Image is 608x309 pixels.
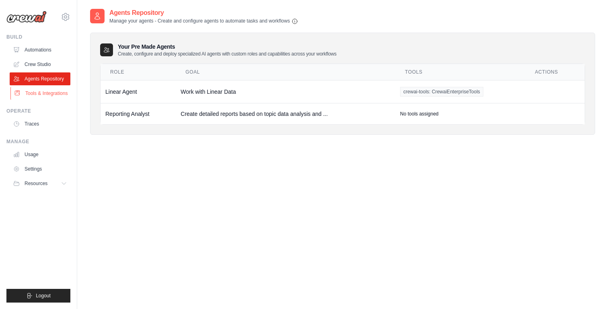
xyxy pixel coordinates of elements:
a: Agents Repository [10,72,70,85]
th: Actions [525,64,585,80]
p: No tools assigned [400,111,438,117]
td: Work with Linear Data [176,80,395,103]
h2: Agents Repository [109,8,298,18]
span: Logout [36,293,51,299]
div: Build [6,34,70,40]
span: Resources [25,180,47,187]
a: Settings [10,163,70,175]
a: Tools & Integrations [10,87,71,100]
th: Tools [395,64,525,80]
p: Create, configure and deploy specialized AI agents with custom roles and capabilities across your... [118,51,337,57]
span: crewai-tools: CrewaiEnterpriseTools [400,87,483,97]
td: Create detailed reports based on topic data analysis and ... [176,103,395,124]
a: Automations [10,43,70,56]
button: Resources [10,177,70,190]
a: Usage [10,148,70,161]
div: Manage [6,138,70,145]
th: Goal [176,64,395,80]
th: Role [101,64,176,80]
a: Crew Studio [10,58,70,71]
a: Traces [10,117,70,130]
p: Manage your agents - Create and configure agents to automate tasks and workflows [109,18,298,25]
button: Logout [6,289,70,303]
h3: Your Pre Made Agents [118,43,337,57]
td: Linear Agent [101,80,176,103]
img: Logo [6,11,47,23]
div: Operate [6,108,70,114]
td: Reporting Analyst [101,103,176,124]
